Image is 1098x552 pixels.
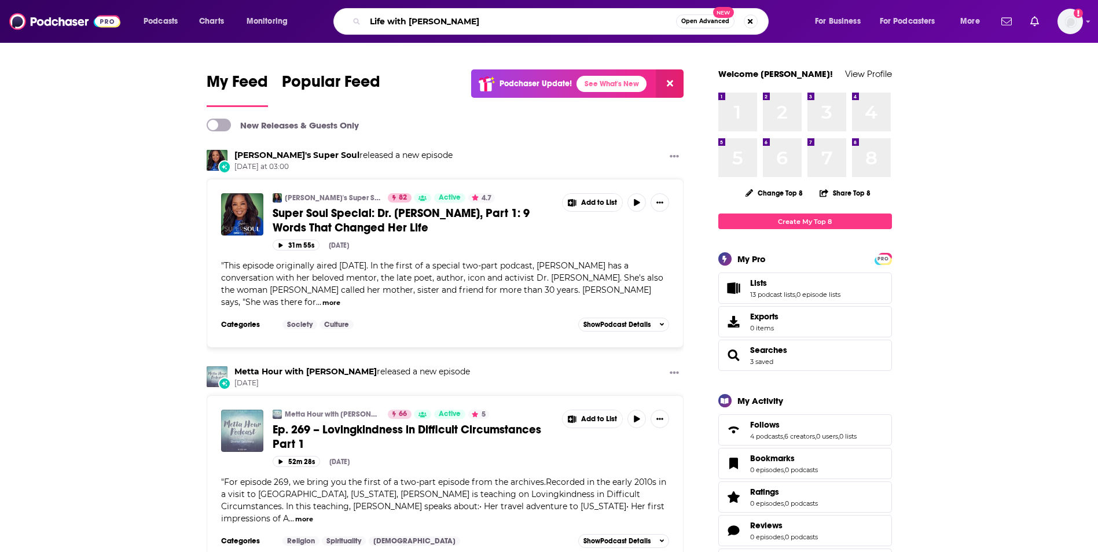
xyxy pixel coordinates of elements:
a: 3 saved [750,358,773,366]
span: For Podcasters [880,13,935,30]
a: Searches [722,347,746,363]
a: Super Soul Special: Dr. [PERSON_NAME], Part 1: 9 Words That Changed Her Life [273,206,554,235]
span: 0 items [750,324,778,332]
span: More [960,13,980,30]
span: Ratings [718,481,892,513]
input: Search podcasts, credits, & more... [365,12,676,31]
a: See What's New [576,76,647,92]
a: Oprah's Super Soul [207,150,227,171]
span: Follows [718,414,892,446]
button: Show More Button [665,150,684,164]
img: Ep. 269 – Lovingkindness in Difficult Circumstances Part 1 [221,410,263,452]
a: Show notifications dropdown [1026,12,1044,31]
a: Reviews [750,520,818,531]
a: My Feed [207,72,268,107]
span: 66 [399,409,407,420]
button: open menu [807,12,875,31]
span: Show Podcast Details [583,537,651,545]
img: Podchaser - Follow, Share and Rate Podcasts [9,10,120,32]
button: Show More Button [665,366,684,381]
span: Searches [718,340,892,371]
span: Exports [750,311,778,322]
button: open menu [872,12,952,31]
a: 4 podcasts [750,432,783,440]
span: Active [439,409,461,420]
span: , [815,432,816,440]
a: 0 episodes [750,499,784,507]
button: 5 [468,410,489,419]
a: New Releases & Guests Only [207,119,359,131]
span: , [838,432,839,440]
a: Ratings [750,487,818,497]
span: Ratings [750,487,779,497]
div: My Pro [737,253,766,264]
a: 6 creators [784,432,815,440]
div: New Episode [218,160,231,173]
span: Active [439,192,461,204]
span: Reviews [718,515,892,546]
a: Popular Feed [282,72,380,107]
span: Bookmarks [750,453,795,463]
h3: released a new episode [234,366,470,377]
span: Lists [718,273,892,304]
a: Bookmarks [750,453,818,463]
a: 0 episodes [750,533,784,541]
span: Logged in as smacnaughton [1057,9,1083,34]
button: more [295,514,313,524]
a: Metta Hour with [PERSON_NAME] [285,410,380,419]
a: 0 episodes [750,466,784,474]
a: Active [434,410,465,419]
button: Show profile menu [1057,9,1083,34]
a: Spirituality [322,536,366,546]
span: " [221,477,666,524]
a: Culture [320,320,354,329]
span: [DATE] [234,378,470,388]
span: Show Podcast Details [583,321,651,329]
span: , [784,499,785,507]
a: PRO [876,254,890,263]
a: Create My Top 8 [718,214,892,229]
button: Show More Button [563,410,623,428]
a: 0 episode lists [796,290,840,299]
a: Follows [722,422,746,438]
span: , [784,466,785,474]
button: 31m 55s [273,240,320,251]
h3: released a new episode [234,150,453,161]
a: Charts [192,12,231,31]
a: Searches [750,345,787,355]
span: Add to List [581,198,617,207]
span: ... [289,513,294,524]
a: Ratings [722,489,746,505]
button: 4.7 [468,193,495,203]
a: Society [282,320,317,329]
span: My Feed [207,72,268,98]
a: Bookmarks [722,455,746,472]
img: Oprah's Super Soul [273,193,282,203]
a: Lists [722,280,746,296]
div: New Episode [218,377,231,390]
button: Show More Button [651,410,669,428]
span: Popular Feed [282,72,380,98]
a: 13 podcast lists [750,290,795,299]
a: View Profile [845,68,892,79]
span: Reviews [750,520,783,531]
span: Add to List [581,415,617,424]
a: Metta Hour with Sharon Salzberg [273,410,282,419]
a: Exports [718,306,892,337]
span: Ep. 269 – Lovingkindness in Difficult Circumstances Part 1 [273,422,541,451]
span: Exports [722,314,746,330]
span: Charts [199,13,224,30]
button: ShowPodcast Details [578,318,670,332]
div: Search podcasts, credits, & more... [344,8,780,35]
a: [DEMOGRAPHIC_DATA] [369,536,460,546]
span: , [795,290,796,299]
a: Show notifications dropdown [997,12,1016,31]
a: [PERSON_NAME]'s Super Soul [285,193,380,203]
a: Super Soul Special: Dr. Maya Angelou, Part 1: 9 Words That Changed Her Life [221,193,263,235]
span: ... [316,297,321,307]
span: Bookmarks [718,448,892,479]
